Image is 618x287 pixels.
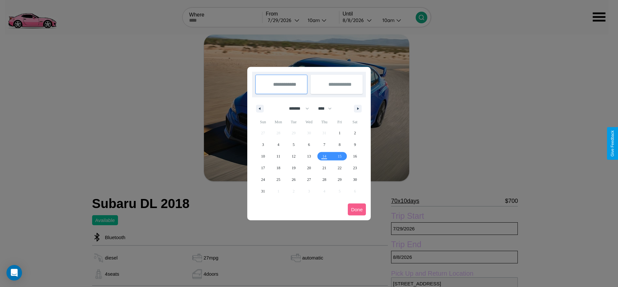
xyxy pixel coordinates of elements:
[286,150,301,162] button: 12
[261,150,265,162] span: 10
[347,150,363,162] button: 16
[255,117,271,127] span: Sun
[301,150,316,162] button: 13
[276,174,280,185] span: 25
[353,162,357,174] span: 23
[323,139,325,150] span: 7
[292,150,296,162] span: 12
[286,162,301,174] button: 19
[293,139,295,150] span: 5
[255,139,271,150] button: 3
[354,139,356,150] span: 9
[353,174,357,185] span: 30
[301,117,316,127] span: Wed
[307,150,311,162] span: 13
[255,174,271,185] button: 24
[338,162,342,174] span: 22
[347,139,363,150] button: 9
[286,174,301,185] button: 26
[339,127,341,139] span: 1
[317,150,332,162] button: 14
[261,162,265,174] span: 17
[307,162,311,174] span: 20
[261,185,265,197] span: 31
[317,139,332,150] button: 7
[338,174,342,185] span: 29
[261,174,265,185] span: 24
[255,162,271,174] button: 17
[271,150,286,162] button: 11
[317,174,332,185] button: 28
[277,139,279,150] span: 4
[347,127,363,139] button: 2
[271,174,286,185] button: 25
[255,150,271,162] button: 10
[292,162,296,174] span: 19
[322,162,326,174] span: 21
[332,174,347,185] button: 29
[286,139,301,150] button: 5
[308,139,310,150] span: 6
[317,162,332,174] button: 21
[347,162,363,174] button: 23
[255,185,271,197] button: 31
[6,265,22,281] div: Open Intercom Messenger
[354,127,356,139] span: 2
[301,162,316,174] button: 20
[317,117,332,127] span: Thu
[301,174,316,185] button: 27
[271,139,286,150] button: 4
[322,150,326,162] span: 14
[347,117,363,127] span: Sat
[271,162,286,174] button: 18
[276,150,280,162] span: 11
[332,117,347,127] span: Fri
[338,150,342,162] span: 15
[332,139,347,150] button: 8
[271,117,286,127] span: Mon
[322,174,326,185] span: 28
[348,204,366,215] button: Done
[332,162,347,174] button: 22
[307,174,311,185] span: 27
[301,139,316,150] button: 6
[610,130,615,157] div: Give Feedback
[292,174,296,185] span: 26
[286,117,301,127] span: Tue
[347,174,363,185] button: 30
[332,150,347,162] button: 15
[332,127,347,139] button: 1
[353,150,357,162] span: 16
[276,162,280,174] span: 18
[262,139,264,150] span: 3
[339,139,341,150] span: 8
